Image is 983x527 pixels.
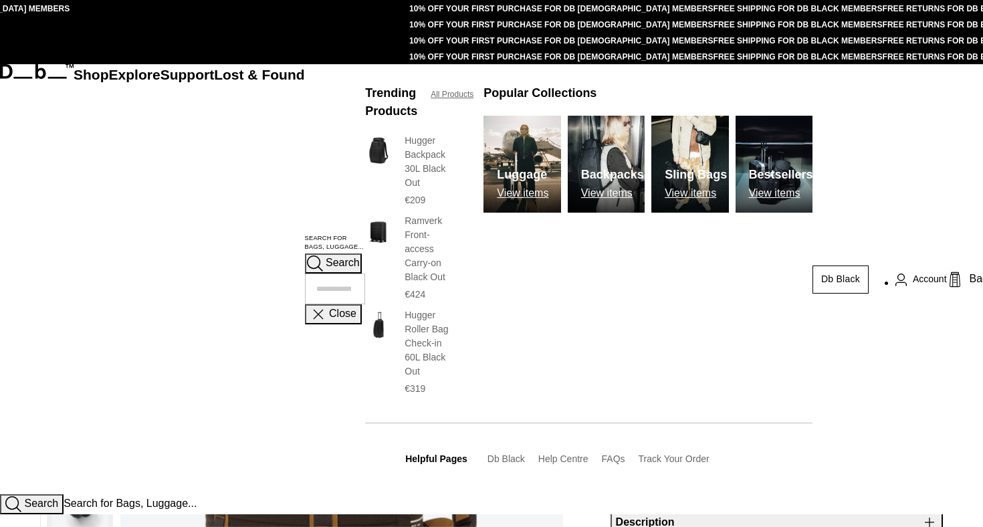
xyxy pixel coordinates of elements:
[326,257,360,269] span: Search
[736,116,812,213] a: Db Bestsellers View items
[749,187,813,199] p: View items
[665,166,727,184] h3: Sling Bags
[581,166,644,184] h3: Backpacks
[405,452,467,466] h3: Helpful Pages
[812,266,869,294] a: Db Black
[639,453,709,464] a: Track Your Order
[409,20,713,29] a: 10% OFF YOUR FIRST PURCHASE FOR DB [DEMOGRAPHIC_DATA] MEMBERS
[405,134,457,190] h3: Hugger Backpack 30L Black Out
[581,187,644,199] p: View items
[714,52,883,62] a: FREE SHIPPING FOR DB BLACK MEMBERS
[487,453,525,464] a: Db Black
[74,64,305,494] nav: Main Navigation
[305,234,366,253] label: Search for Bags, Luggage...
[483,116,560,213] img: Db
[736,116,812,213] img: Db
[305,253,362,274] button: Search
[714,36,883,45] a: FREE SHIPPING FOR DB BLACK MEMBERS
[365,214,457,302] a: Ramverk Front-access Carry-on Black Out Ramverk Front-access Carry-on Black Out €424
[405,308,457,379] h3: Hugger Roller Bag Check-in 60L Black Out
[24,498,58,509] span: Search
[483,116,560,213] a: Db Luggage View items
[568,116,645,213] img: Db
[568,116,645,213] a: Db Backpacks View items
[651,116,728,213] img: Db
[409,4,713,13] a: 10% OFF YOUR FIRST PURCHASE FOR DB [DEMOGRAPHIC_DATA] MEMBERS
[365,134,457,207] a: Hugger Backpack 30L Black Out Hugger Backpack 30L Black Out €209
[405,383,425,394] span: €319
[160,67,215,82] a: Support
[365,84,417,120] h3: Trending Products
[365,134,391,167] img: Hugger Backpack 30L Black Out
[405,214,457,284] h3: Ramverk Front-access Carry-on Black Out
[405,195,425,205] span: €209
[714,4,883,13] a: FREE SHIPPING FOR DB BLACK MEMBERS
[405,289,425,300] span: €424
[74,67,109,82] a: Shop
[497,187,548,199] p: View items
[497,166,548,184] h3: Luggage
[913,272,947,286] span: Account
[602,453,625,464] a: FAQs
[365,308,391,342] img: Hugger Roller Bag Check-in 60L Black Out
[749,166,813,184] h3: Bestsellers
[483,84,596,102] h3: Popular Collections
[214,67,304,82] a: Lost & Found
[305,304,362,324] button: Close
[109,67,160,82] a: Explore
[714,20,883,29] a: FREE SHIPPING FOR DB BLACK MEMBERS
[665,187,727,199] p: View items
[431,88,473,100] a: All Products
[365,214,391,247] img: Ramverk Front-access Carry-on Black Out
[538,453,588,464] a: Help Centre
[895,272,947,288] a: Account
[409,36,713,45] a: 10% OFF YOUR FIRST PURCHASE FOR DB [DEMOGRAPHIC_DATA] MEMBERS
[329,308,356,320] span: Close
[365,308,457,396] a: Hugger Roller Bag Check-in 60L Black Out Hugger Roller Bag Check-in 60L Black Out €319
[651,116,728,213] a: Db Sling Bags View items
[409,52,713,62] a: 10% OFF YOUR FIRST PURCHASE FOR DB [DEMOGRAPHIC_DATA] MEMBERS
